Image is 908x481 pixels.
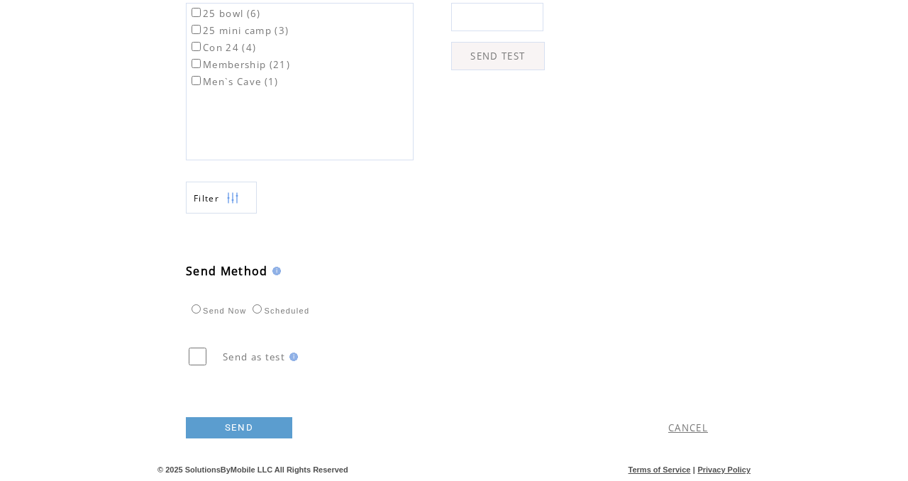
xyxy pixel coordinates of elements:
label: Membership (21) [189,58,290,71]
input: Membership (21) [192,59,201,68]
span: © 2025 SolutionsByMobile LLC All Rights Reserved [157,465,348,474]
input: Con 24 (4) [192,42,201,51]
input: 25 bowl (6) [192,8,201,17]
span: | [693,465,695,474]
img: help.gif [268,267,281,275]
span: Send Method [186,263,268,279]
a: SEND [186,417,292,438]
a: SEND TEST [451,42,545,70]
img: help.gif [285,353,298,361]
a: Filter [186,182,257,214]
a: Privacy Policy [697,465,751,474]
span: Send as test [223,350,285,363]
label: 25 mini camp (3) [189,24,289,37]
label: 25 bowl (6) [189,7,261,20]
label: Men`s Cave (1) [189,75,279,88]
input: Men`s Cave (1) [192,76,201,85]
label: Scheduled [249,306,309,315]
label: Con 24 (4) [189,41,256,54]
span: Show filters [194,192,219,204]
img: filters.png [226,182,239,214]
input: 25 mini camp (3) [192,25,201,34]
a: CANCEL [668,421,708,434]
input: Scheduled [253,304,262,314]
label: Send Now [188,306,246,315]
input: Send Now [192,304,201,314]
a: Terms of Service [629,465,691,474]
